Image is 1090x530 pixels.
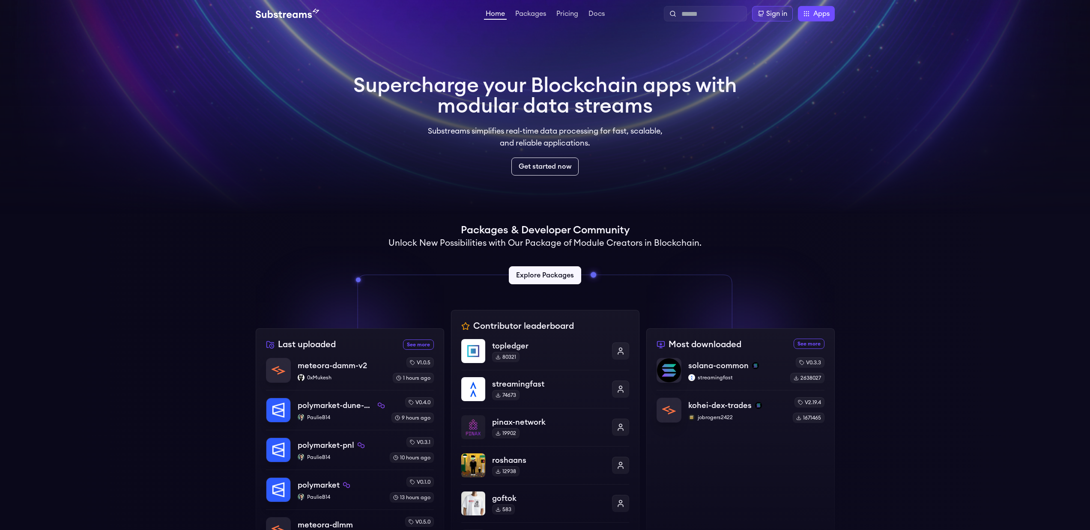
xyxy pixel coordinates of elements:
[755,402,762,409] img: solana
[492,428,520,438] div: 19902
[266,478,290,502] img: polymarket
[298,479,340,491] p: polymarket
[266,438,290,462] img: polymarket-pnl
[492,504,515,515] div: 583
[688,374,695,381] img: streamingfast
[298,494,305,500] img: PaulieB14
[492,454,605,466] p: roshaans
[492,352,520,362] div: 80321
[461,408,629,446] a: pinax-networkpinax-network19902
[752,362,759,369] img: solana
[813,9,830,19] span: Apps
[298,439,354,451] p: polymarket-pnl
[298,494,383,500] p: PaulieB14
[298,414,305,421] img: PaulieB14
[461,339,485,363] img: topledger
[405,397,434,408] div: v0.4.0
[555,10,580,19] a: Pricing
[266,357,434,390] a: meteora-damm-v2meteora-damm-v20xMukesh0xMukeshv1.0.51 hours ago
[256,9,319,19] img: Substream's logo
[298,454,383,461] p: PaulieB14
[298,399,374,411] p: polymarket-dune-pure
[688,414,695,421] img: jobrogers2422
[461,491,485,515] img: goftok
[393,373,434,383] div: 1 hours ago
[796,357,824,368] div: v0.3.3
[422,125,669,149] p: Substreams simplifies real-time data processing for fast, scalable, and reliable applications.
[461,415,485,439] img: pinax-network
[657,357,824,390] a: solana-commonsolana-commonsolanastreamingfaststreamingfastv0.3.32638027
[390,492,434,503] div: 13 hours ago
[461,339,629,370] a: topledgertopledger80321
[688,374,783,381] p: streamingfast
[484,10,507,20] a: Home
[298,414,385,421] p: PaulieB14
[388,237,702,249] h2: Unlock New Possibilities with Our Package of Module Creators in Blockchain.
[353,75,737,116] h1: Supercharge your Blockchain apps with modular data streams
[266,358,290,382] img: meteora-damm-v2
[406,357,434,368] div: v1.0.5
[766,9,787,19] div: Sign in
[793,413,824,423] div: 1671465
[511,158,579,176] a: Get started now
[298,374,305,381] img: 0xMukesh
[752,6,793,21] a: Sign in
[587,10,606,19] a: Docs
[406,477,434,487] div: v0.1.0
[492,416,605,428] p: pinax-network
[492,378,605,390] p: streamingfast
[266,430,434,470] a: polymarket-pnlpolymarket-pnlpolygonPaulieB14PaulieB14v0.3.110 hours ago
[343,482,350,488] img: polygon
[492,340,605,352] p: topledger
[790,373,824,383] div: 2638027
[492,492,605,504] p: goftok
[688,360,749,372] p: solana-common
[298,454,305,461] img: PaulieB14
[688,414,786,421] p: jobrogers2422
[391,413,434,423] div: 9 hours ago
[461,370,629,408] a: streamingfaststreamingfast74673
[298,360,367,372] p: meteora-damm-v2
[688,399,752,411] p: kohei-dex-trades
[266,470,434,509] a: polymarketpolymarketpolygonPaulieB14PaulieB14v0.1.013 hours ago
[406,437,434,447] div: v0.3.1
[298,374,386,381] p: 0xMukesh
[461,223,630,237] h1: Packages & Developer Community
[794,339,824,349] a: See more most downloaded packages
[266,390,434,430] a: polymarket-dune-purepolymarket-dune-purepolygonPaulieB14PaulieB14v0.4.09 hours ago
[657,390,824,423] a: kohei-dex-tradeskohei-dex-tradessolanajobrogers2422jobrogers2422v2.19.41671465
[794,397,824,408] div: v2.19.4
[492,390,520,400] div: 74673
[403,339,434,350] a: See more recently uploaded packages
[461,453,485,477] img: roshaans
[266,398,290,422] img: polymarket-dune-pure
[509,266,581,284] a: Explore Packages
[461,484,629,522] a: goftokgoftok583
[378,402,385,409] img: polygon
[492,466,520,476] div: 12938
[358,442,364,449] img: polygon
[405,517,434,527] div: v0.5.0
[461,446,629,484] a: roshaansroshaans12938
[514,10,548,19] a: Packages
[461,377,485,401] img: streamingfast
[657,358,681,382] img: solana-common
[390,453,434,463] div: 10 hours ago
[657,398,681,422] img: kohei-dex-trades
